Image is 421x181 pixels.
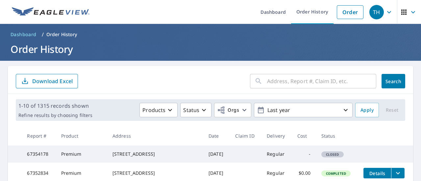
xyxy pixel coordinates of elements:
[292,146,316,163] td: -
[203,146,230,163] td: [DATE]
[46,31,77,38] p: Order History
[261,126,292,146] th: Delivery
[142,106,165,114] p: Products
[387,78,400,84] span: Search
[214,103,251,117] button: Orgs
[265,104,342,116] p: Last year
[217,106,239,114] span: Orgs
[360,106,374,114] span: Apply
[8,29,413,40] nav: breadcrumb
[12,7,89,17] img: EV Logo
[367,170,387,176] span: Details
[56,126,107,146] th: Product
[42,31,44,38] li: /
[18,112,92,118] p: Refine results by choosing filters
[316,126,359,146] th: Status
[355,103,379,117] button: Apply
[322,171,350,176] span: Completed
[292,126,316,146] th: Cost
[32,78,73,85] p: Download Excel
[112,151,198,157] div: [STREET_ADDRESS]
[139,103,178,117] button: Products
[112,170,198,176] div: [STREET_ADDRESS]
[11,31,37,38] span: Dashboard
[180,103,211,117] button: Status
[230,126,261,146] th: Claim ID
[16,74,78,88] button: Download Excel
[18,102,92,110] p: 1-10 of 1315 records shown
[337,5,363,19] a: Order
[261,146,292,163] td: Regular
[203,126,230,146] th: Date
[254,103,353,117] button: Last year
[22,126,56,146] th: Report #
[183,106,199,114] p: Status
[8,42,413,56] h1: Order History
[363,168,391,178] button: detailsBtn-67352834
[8,29,39,40] a: Dashboard
[22,146,56,163] td: 67354178
[322,152,343,157] span: Closed
[391,168,405,178] button: filesDropdownBtn-67352834
[56,146,107,163] td: Premium
[382,74,405,88] button: Search
[267,72,376,90] input: Address, Report #, Claim ID, etc.
[369,5,384,19] div: TH
[107,126,203,146] th: Address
